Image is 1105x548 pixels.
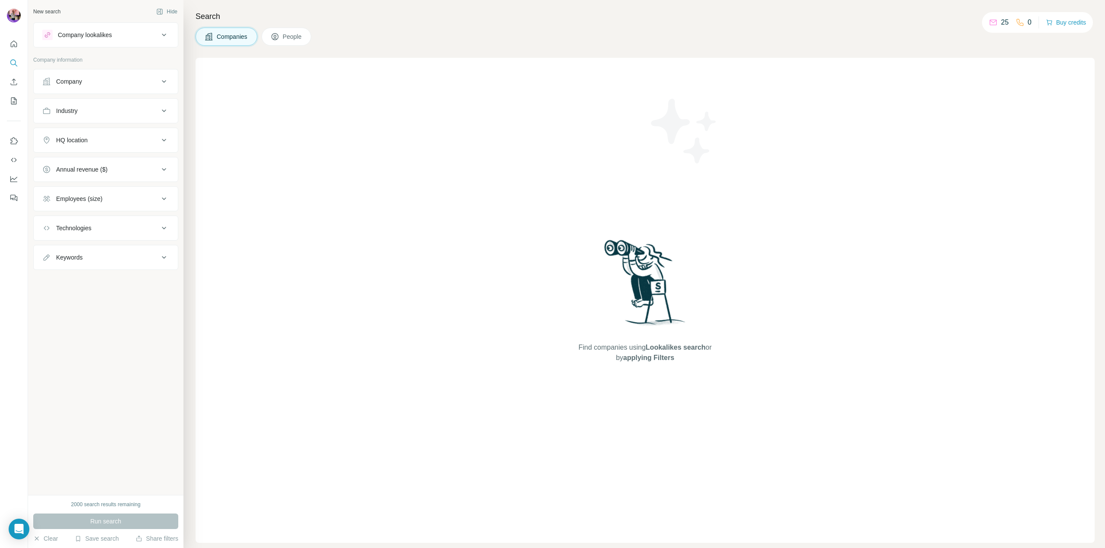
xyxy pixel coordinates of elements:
[71,501,141,508] div: 2000 search results remaining
[34,130,178,150] button: HQ location
[646,344,706,351] span: Lookalikes search
[283,32,303,41] span: People
[56,253,82,262] div: Keywords
[7,74,21,90] button: Enrich CSV
[56,77,82,86] div: Company
[34,25,178,45] button: Company lookalikes
[33,8,60,16] div: New search
[56,224,92,232] div: Technologies
[600,238,690,334] img: Surfe Illustration - Woman searching with binoculars
[33,534,58,543] button: Clear
[56,136,88,144] div: HQ location
[1001,17,1009,28] p: 25
[33,56,178,64] p: Company information
[1028,17,1032,28] p: 0
[7,133,21,149] button: Use Surfe on LinkedIn
[1046,16,1086,28] button: Buy credits
[34,218,178,238] button: Technologies
[34,71,178,92] button: Company
[34,159,178,180] button: Annual revenue ($)
[7,93,21,109] button: My lists
[56,194,102,203] div: Employees (size)
[7,152,21,168] button: Use Surfe API
[7,190,21,206] button: Feedback
[34,247,178,268] button: Keywords
[7,171,21,187] button: Dashboard
[9,519,29,539] div: Open Intercom Messenger
[623,354,674,361] span: applying Filters
[196,10,1095,22] h4: Search
[34,188,178,209] button: Employees (size)
[56,106,78,115] div: Industry
[34,100,178,121] button: Industry
[58,31,112,39] div: Company lookalikes
[56,165,107,174] div: Annual revenue ($)
[136,534,178,543] button: Share filters
[75,534,119,543] button: Save search
[150,5,183,18] button: Hide
[217,32,248,41] span: Companies
[645,92,723,170] img: Surfe Illustration - Stars
[576,342,714,363] span: Find companies using or by
[7,55,21,71] button: Search
[7,9,21,22] img: Avatar
[7,36,21,52] button: Quick start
